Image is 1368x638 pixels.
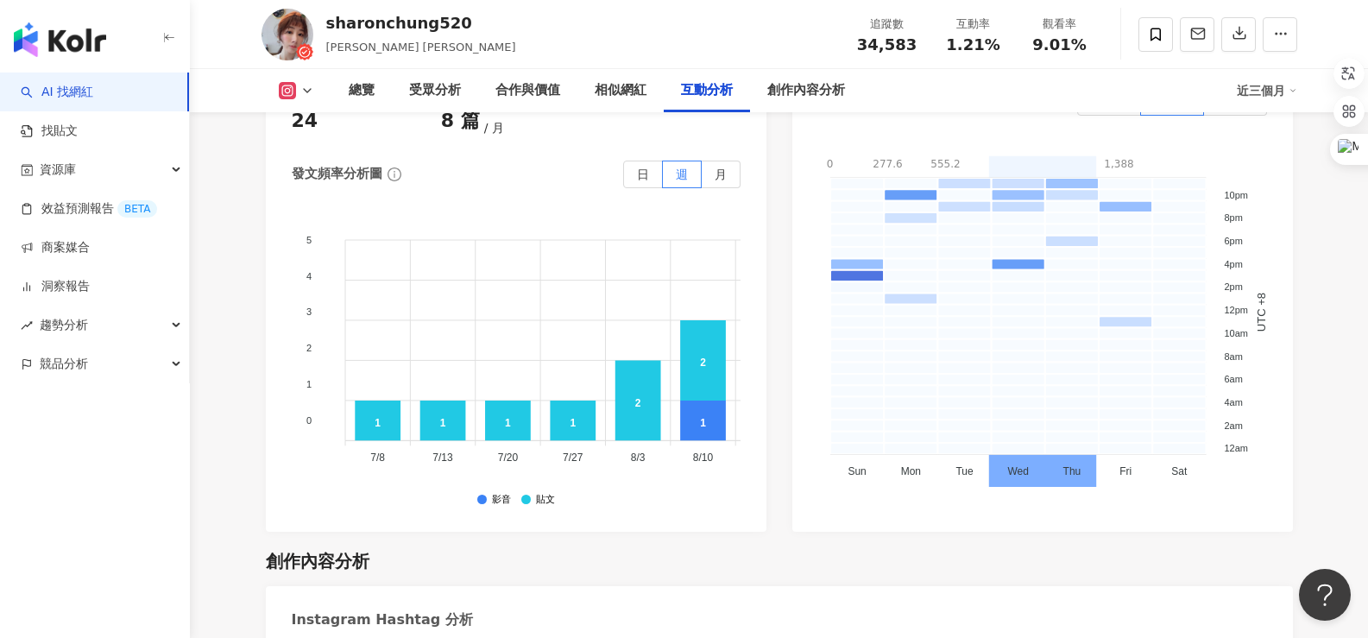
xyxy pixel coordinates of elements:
tspan: Thu [1062,465,1081,477]
img: logo [14,22,106,57]
div: 觀看率 [1027,16,1093,33]
tspan: 7/20 [497,452,518,464]
div: Instagram Hashtag 分析 [292,610,473,629]
tspan: 8/3 [630,452,645,464]
tspan: Sun [848,465,866,477]
img: KOL Avatar [262,9,313,60]
div: 創作內容分析 [767,80,845,101]
tspan: 10pm [1224,190,1248,200]
tspan: 12am [1224,443,1248,453]
tspan: 4 [306,270,312,281]
div: 發文頻率分析圖 [292,165,382,183]
div: 受眾分析 [409,80,461,101]
span: rise [21,319,33,332]
text: UTC +8 [1255,293,1268,332]
div: 近三個月 [1237,77,1297,104]
div: 追蹤數 [854,16,920,33]
div: 創作內容分析 [266,549,369,573]
span: 趨勢分析 [40,306,88,344]
span: 9.01% [1032,36,1086,54]
tspan: 0 [306,415,312,426]
a: searchAI 找網紅 [21,84,93,101]
div: 相似網紅 [595,80,646,101]
div: sharonchung520 [326,12,516,34]
tspan: Wed [1007,465,1028,477]
tspan: 8pm [1224,212,1242,223]
span: 週 [676,167,688,181]
tspan: 7/13 [432,452,453,464]
div: 合作與價值 [495,80,560,101]
tspan: 8/10 [692,452,713,464]
div: 影音 [492,495,511,506]
a: 商案媒合 [21,239,90,256]
span: 競品分析 [40,344,88,383]
div: 24 [292,108,318,135]
tspan: 1 [306,379,312,389]
tspan: 12pm [1224,305,1248,315]
tspan: 7/8 [370,452,385,464]
tspan: Tue [955,465,974,477]
span: 34,583 [857,35,917,54]
tspan: 2 [306,343,312,353]
tspan: Mon [900,465,920,477]
tspan: 3 [306,306,312,317]
span: 資源庫 [40,150,76,189]
span: info-circle [385,165,404,184]
div: 總覽 [349,80,375,101]
tspan: Sat [1171,465,1188,477]
tspan: Fri [1119,465,1132,477]
tspan: 2am [1224,420,1242,431]
a: 找貼文 [21,123,78,140]
iframe: Help Scout Beacon - Open [1299,569,1351,621]
tspan: 8am [1224,351,1242,361]
div: 互動率 [941,16,1006,33]
a: 效益預測報告BETA [21,200,157,218]
tspan: 6pm [1224,236,1242,246]
tspan: 5 [306,235,312,245]
span: 月 [715,167,727,181]
tspan: 4pm [1224,259,1242,269]
a: 洞察報告 [21,278,90,295]
div: 8 篇 [441,108,480,135]
tspan: 2pm [1224,281,1242,292]
span: 月 [484,121,504,135]
div: 互動分析 [681,80,733,101]
div: 貼文 [536,495,555,506]
span: 日 [637,167,649,181]
tspan: 4am [1224,397,1242,407]
span: 1.21% [946,36,999,54]
tspan: 7/27 [563,452,583,464]
span: [PERSON_NAME] [PERSON_NAME] [326,41,516,54]
tspan: 6am [1224,374,1242,384]
tspan: 10am [1224,328,1248,338]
